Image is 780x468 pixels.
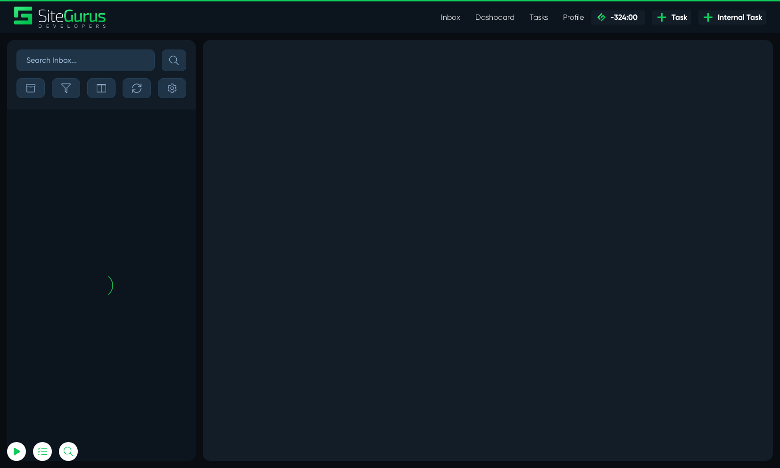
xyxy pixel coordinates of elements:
a: Internal Task [698,10,766,25]
span: Internal Task [714,12,762,23]
span: Task [668,12,687,23]
a: SiteGurus [14,7,107,28]
a: Tasks [522,8,556,27]
a: Inbox [433,8,468,27]
a: Task [652,10,691,25]
a: Dashboard [468,8,522,27]
a: Profile [556,8,591,27]
img: Sitegurus Logo [14,7,107,28]
a: -324:00 [591,10,645,25]
input: Search Inbox... [17,50,155,71]
span: -324:00 [606,13,638,22]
